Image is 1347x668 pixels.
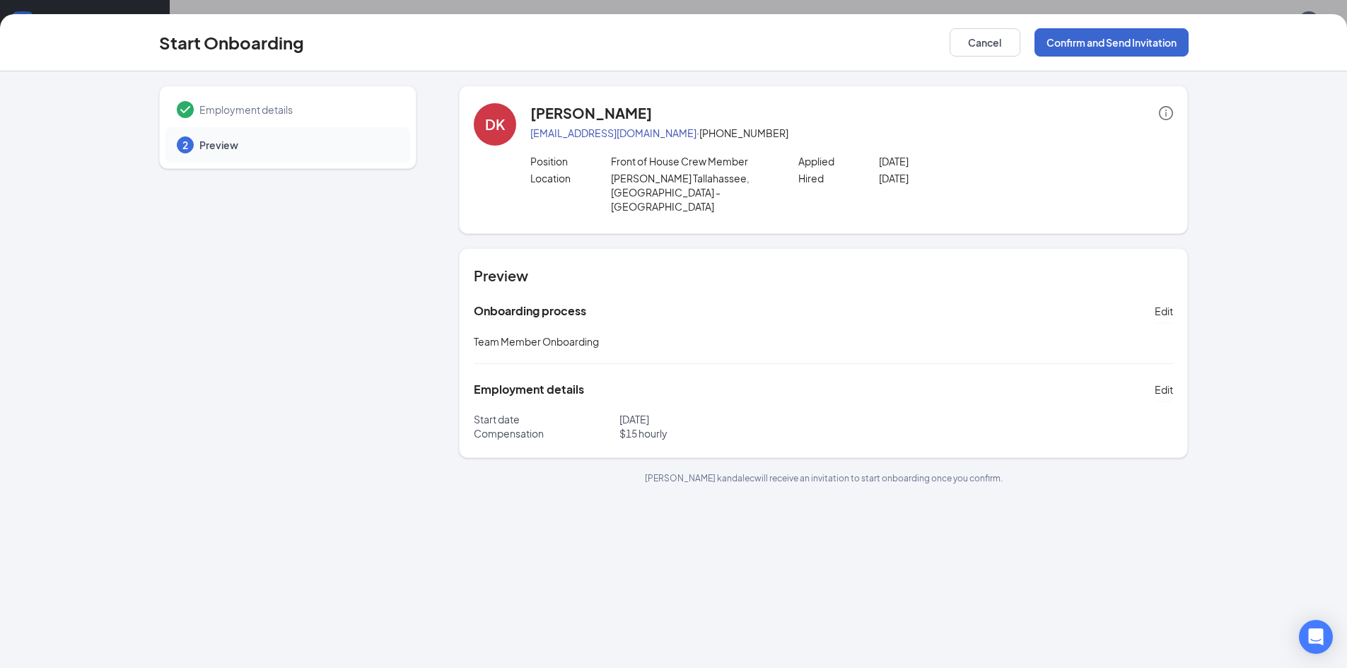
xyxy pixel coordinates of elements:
[1155,382,1173,397] span: Edit
[530,171,611,185] p: Location
[474,382,584,397] h5: Employment details
[530,154,611,168] p: Position
[530,127,696,139] a: [EMAIL_ADDRESS][DOMAIN_NAME]
[199,102,396,117] span: Employment details
[611,154,771,168] p: Front of House Crew Member
[798,154,879,168] p: Applied
[177,101,194,118] svg: Checkmark
[474,412,619,426] p: Start date
[619,426,824,440] p: $ 15 hourly
[798,171,879,185] p: Hired
[474,303,586,319] h5: Onboarding process
[474,426,619,440] p: Compensation
[879,171,1039,185] p: [DATE]
[474,266,1173,286] h4: Preview
[530,126,1173,140] p: · [PHONE_NUMBER]
[485,115,505,134] div: DK
[1155,378,1173,401] button: Edit
[182,138,188,152] span: 2
[1299,620,1333,654] div: Open Intercom Messenger
[879,154,1039,168] p: [DATE]
[159,30,304,54] h3: Start Onboarding
[199,138,396,152] span: Preview
[1159,106,1173,120] span: info-circle
[611,171,771,213] p: [PERSON_NAME] Tallahassee, [GEOGRAPHIC_DATA] - [GEOGRAPHIC_DATA]
[474,335,599,348] span: Team Member Onboarding
[1034,28,1189,57] button: Confirm and Send Invitation
[530,103,652,123] h4: [PERSON_NAME]
[1155,300,1173,322] button: Edit
[619,412,824,426] p: [DATE]
[950,28,1020,57] button: Cancel
[459,472,1188,484] p: [PERSON_NAME] kandalec will receive an invitation to start onboarding once you confirm.
[1155,304,1173,318] span: Edit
